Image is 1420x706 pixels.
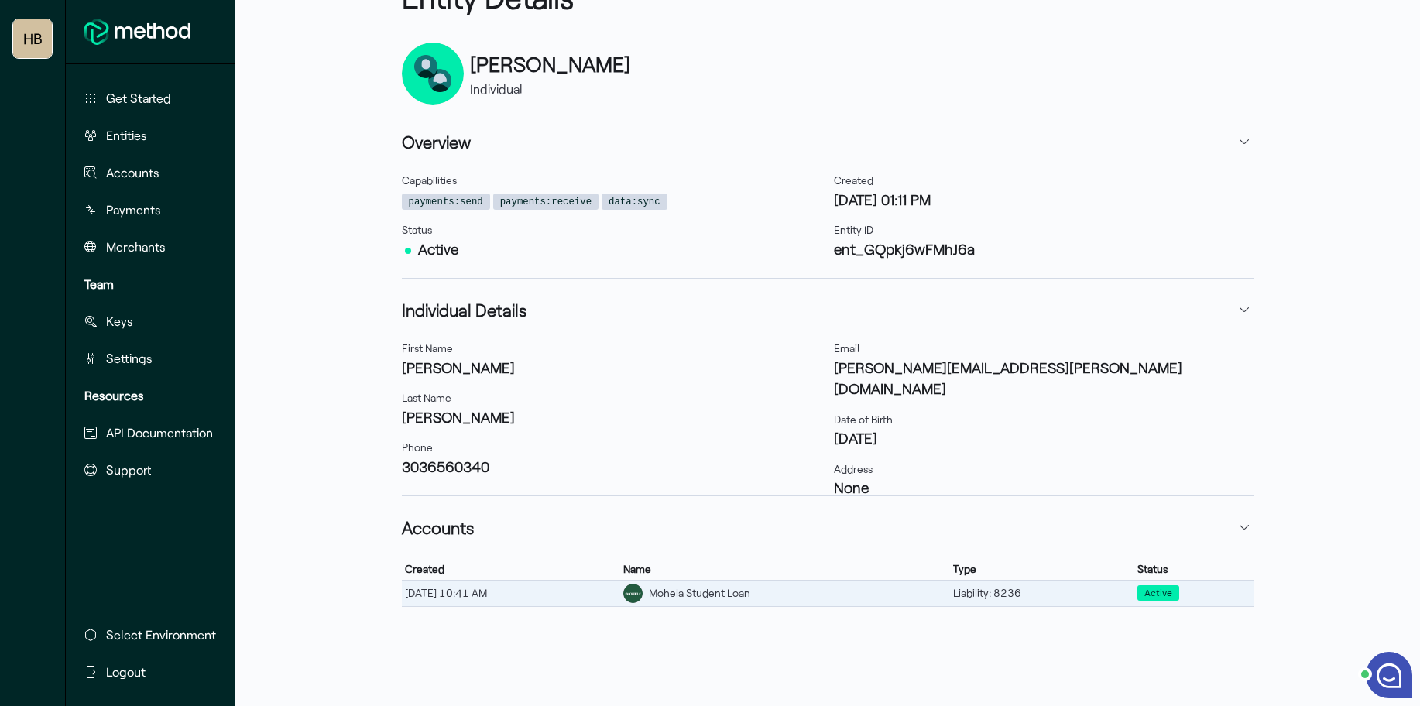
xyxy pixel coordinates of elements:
[1144,586,1172,600] span: Active
[402,509,1254,546] button: Accounts
[78,120,219,151] button: Entities
[84,276,114,291] strong: Team
[402,328,1254,495] div: Individual Details
[78,231,219,262] button: Merchants
[649,585,750,601] div: Mohela Student Loan
[78,306,219,337] button: Keys
[402,341,453,355] span: First Name
[106,663,146,681] span: Logout
[402,391,451,404] span: Last Name
[106,89,171,108] span: Get Started
[1137,562,1168,576] span: Status
[402,357,821,378] h3: [PERSON_NAME]
[500,195,592,209] code: payments:receive
[402,580,1254,606] tr: [DATE] 10:41 AMMohela Student LoanLiability: 8236Active
[623,562,651,576] span: Name
[106,625,216,644] span: Select Environment
[13,19,52,58] button: Highway Benefits
[834,189,1254,210] h3: [DATE] 01:11 PM
[834,357,1254,399] h3: [PERSON_NAME][EMAIL_ADDRESS][PERSON_NAME][DOMAIN_NAME]
[402,173,457,187] span: Capabilities
[402,129,471,154] h3: Overview
[106,461,151,479] span: Support
[834,462,873,475] span: Address
[402,194,490,210] span: payments:send
[78,83,219,114] button: Get Started
[834,477,1254,498] h3: None
[834,413,893,426] span: Date of Birth
[402,238,821,259] h3: Active
[106,423,213,442] span: API Documentation
[106,349,153,368] span: Settings
[602,194,667,210] span: data:sync
[78,417,219,448] button: API Documentation
[402,223,432,236] span: Status
[84,275,114,293] span: Team
[834,238,1254,259] h3: ent_GQpkj6wFMhJ6a
[834,223,873,236] span: Entity ID
[950,583,1134,603] div: Liability: 8236
[609,195,660,209] code: data:sync
[470,81,523,96] span: Individual
[470,49,630,80] h2: [PERSON_NAME]
[78,343,219,374] button: Settings
[402,43,464,105] div: entity
[402,456,821,477] h3: 3036560340
[84,386,144,405] span: Resources
[402,123,1254,160] button: Overview
[402,297,526,322] h3: Individual Details
[409,195,483,209] code: payments:send
[78,157,219,188] button: Accounts
[623,584,643,603] div: Bank
[405,562,444,576] span: Created
[23,23,43,54] span: HB
[402,160,1254,278] div: Overview
[106,163,159,182] span: Accounts
[1137,585,1179,601] span: Active
[834,427,1254,448] h3: [DATE]
[84,19,190,45] img: MethodFi Logo
[402,440,433,454] span: Phone
[106,312,133,331] span: Keys
[493,194,599,210] span: payments:receive
[402,291,1254,328] button: Individual Details
[834,173,873,187] span: Created
[106,238,166,256] span: Merchants
[106,126,147,145] span: Entities
[402,546,1254,625] div: Accounts
[78,194,219,225] button: Payments
[953,562,976,576] span: Type
[106,200,161,219] span: Payments
[78,454,219,485] button: Support
[78,619,222,650] button: Select Environment
[78,656,222,687] button: Logout
[84,388,144,403] strong: Resources
[402,583,620,603] div: [DATE] 10:41 AM
[402,515,474,540] h3: Accounts
[402,406,821,427] h3: [PERSON_NAME]
[834,341,859,355] span: Email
